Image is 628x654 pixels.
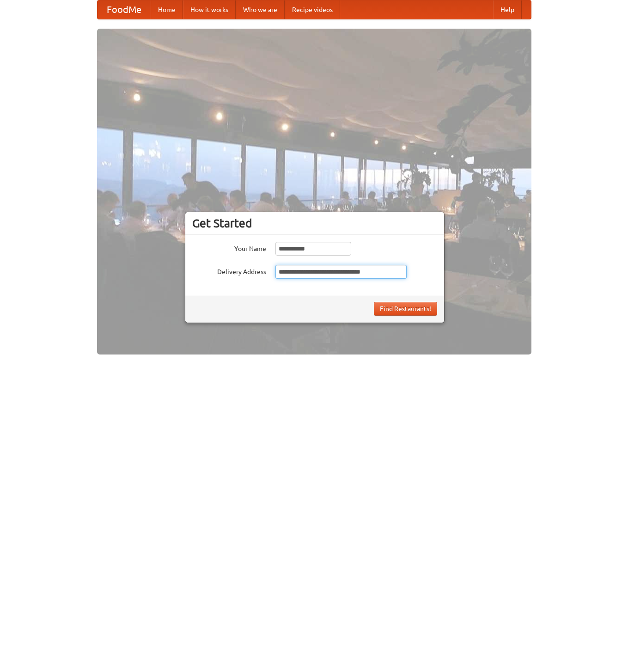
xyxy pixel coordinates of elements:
h3: Get Started [192,216,437,230]
label: Delivery Address [192,265,266,276]
a: FoodMe [98,0,151,19]
button: Find Restaurants! [374,302,437,316]
a: Home [151,0,183,19]
label: Your Name [192,242,266,253]
a: Who we are [236,0,285,19]
a: How it works [183,0,236,19]
a: Recipe videos [285,0,340,19]
a: Help [493,0,522,19]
